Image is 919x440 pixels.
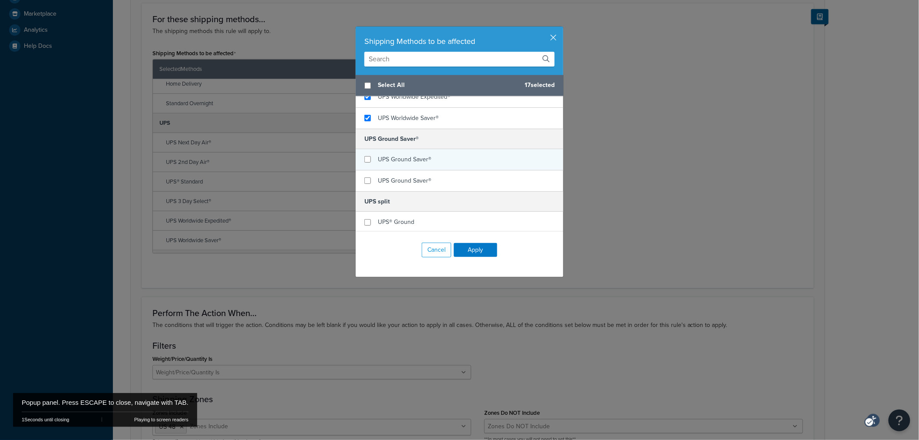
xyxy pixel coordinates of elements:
span: UPS Ground Saver® [378,155,431,164]
input: For these shipping methods...The shipping methods this rule will apply to.Shipping Methods to be ... [364,156,371,163]
div: Popup panel. Press ESCAPE to close, navigate with TAB. [22,393,188,412]
span: UPS Ground Saver® [378,176,431,185]
h5: UPS Ground Saver® [356,129,563,149]
span: UPS Worldwide Saver® [378,113,439,123]
span: Select All [378,80,518,92]
input: For these shipping methods...The shipping methods this rule will apply to.Shipping Methods to be ... [364,219,371,226]
h5: UPS split [356,191,563,212]
input: For these shipping methods...The shipping methods this rule will apply to.Shipping Methods to be ... [364,115,371,121]
input: Search [364,52,555,67]
input: Select All [364,83,371,89]
input: For these shipping methods...The shipping methods this rule will apply to.Shipping Methods to be ... [364,177,371,184]
div: Shipping Methods to be affected [364,35,555,47]
span: UPS Worldwide Expedited® [378,92,450,101]
span: UPS® Ground [378,217,414,227]
i: search [542,55,549,62]
button: Apply [454,243,497,257]
div: 17 selected [356,75,563,97]
button: Cancel [422,243,451,257]
span: 1 [22,417,24,422]
input: For these shipping methods...The shipping methods this rule will apply to.Shipping Methods to be ... [364,93,371,100]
